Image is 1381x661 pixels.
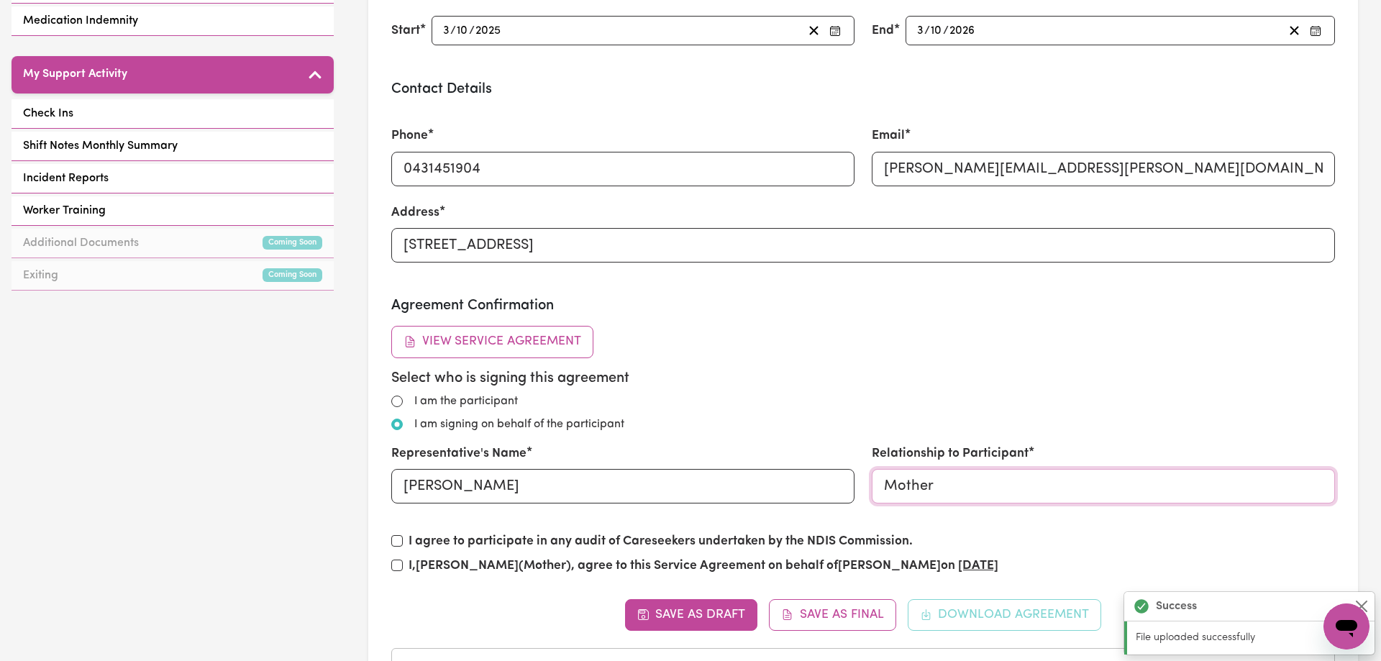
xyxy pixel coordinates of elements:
[916,21,924,40] input: --
[391,326,593,357] button: View Service Agreement
[943,24,949,37] span: /
[475,21,502,40] input: ----
[838,560,941,572] strong: [PERSON_NAME]
[23,68,127,81] h5: My Support Activity
[391,22,420,40] label: Start
[1156,598,1197,615] strong: Success
[263,236,322,250] small: Coming Soon
[12,229,334,258] a: Additional DocumentsComing Soon
[12,6,334,36] a: Medication Indemnity
[958,560,998,572] u: [DATE]
[416,560,519,572] strong: [PERSON_NAME]
[1323,603,1369,649] iframe: Button to launch messaging window, conversation in progress
[12,164,334,193] a: Incident Reports
[12,132,334,161] a: Shift Notes Monthly Summary
[1136,630,1366,646] p: File uploaded successfully
[391,81,1335,98] h3: Contact Details
[625,599,758,631] button: Save as Draft
[12,99,334,129] a: Check Ins
[12,56,334,94] button: My Support Activity
[769,599,896,631] button: Save as Final
[23,170,109,187] span: Incident Reports
[391,204,439,222] label: Address
[872,127,905,145] label: Email
[949,21,976,40] input: ----
[391,127,428,145] label: Phone
[442,21,450,40] input: --
[930,21,943,40] input: --
[391,370,1335,387] h5: Select who is signing this agreement
[23,234,139,252] span: Additional Documents
[414,416,624,433] label: I am signing on behalf of the participant
[469,24,475,37] span: /
[391,445,527,463] label: Representative's Name
[263,268,322,282] small: Coming Soon
[23,267,58,284] span: Exiting
[414,393,518,410] label: I am the participant
[409,557,998,575] label: I, (Mother) , agree to this Service Agreement on behalf of on
[12,196,334,226] a: Worker Training
[450,24,456,37] span: /
[409,532,913,551] label: I agree to participate in any audit of Careseekers undertaken by the NDIS Commission.
[23,12,138,29] span: Medication Indemnity
[391,297,1335,314] h3: Agreement Confirmation
[456,21,469,40] input: --
[872,22,894,40] label: End
[924,24,930,37] span: /
[12,261,334,291] a: ExitingComing Soon
[872,445,1029,463] label: Relationship to Participant
[23,202,106,219] span: Worker Training
[23,137,178,155] span: Shift Notes Monthly Summary
[1353,598,1370,615] button: Close
[23,105,73,122] span: Check Ins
